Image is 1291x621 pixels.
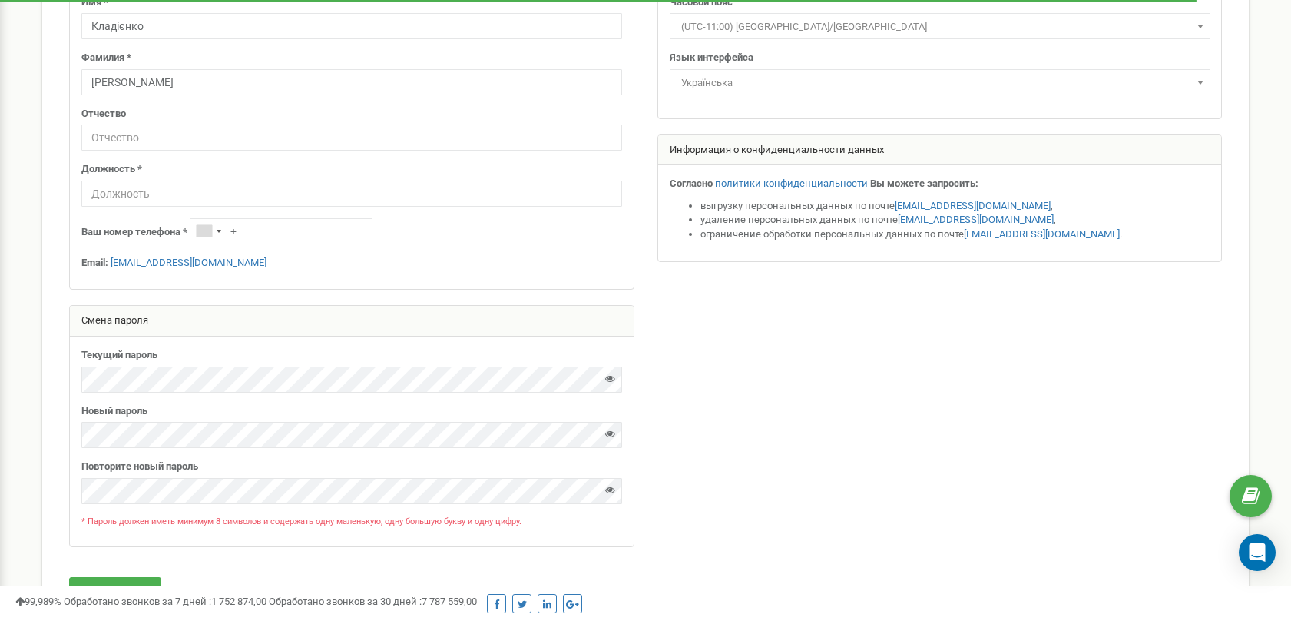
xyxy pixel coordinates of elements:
[211,596,266,607] u: 1 752 874,00
[69,577,161,603] button: Сохранить
[64,596,266,607] span: Обработано звонков за 7 дней :
[715,178,868,189] a: политики конфиденциальности
[81,257,108,268] strong: Email:
[870,178,978,189] strong: Вы можете запросить:
[1239,534,1276,571] div: Open Intercom Messenger
[190,218,372,244] input: +1-800-555-55-55
[81,181,622,207] input: Должность
[670,69,1210,95] span: Українська
[658,135,1222,166] div: Информация о конфиденциальности данных
[81,125,622,151] input: Отчество
[670,51,753,65] label: Язык интерфейса
[675,72,1205,94] span: Українська
[190,219,226,244] div: Telephone country code
[81,107,126,121] label: Отчество
[70,306,634,337] div: Смена пароля
[700,199,1210,214] li: выгрузку персональных данных по почте ,
[81,348,157,363] label: Текущий пароль
[895,200,1051,211] a: [EMAIL_ADDRESS][DOMAIN_NAME]
[422,596,477,607] u: 7 787 559,00
[964,228,1120,240] a: [EMAIL_ADDRESS][DOMAIN_NAME]
[670,13,1210,39] span: (UTC-11:00) Pacific/Midway
[81,69,622,95] input: Фамилия
[898,214,1054,225] a: [EMAIL_ADDRESS][DOMAIN_NAME]
[81,13,622,39] input: Имя
[15,596,61,607] span: 99,989%
[700,213,1210,227] li: удаление персональных данных по почте ,
[700,227,1210,242] li: ограничение обработки персональных данных по почте .
[81,404,147,419] label: Новый пароль
[111,257,266,268] a: [EMAIL_ADDRESS][DOMAIN_NAME]
[81,225,187,240] label: Ваш номер телефона *
[81,516,622,528] p: * Пароль должен иметь минимум 8 символов и содержать одну маленькую, одну большую букву и одну ци...
[81,162,142,177] label: Должность *
[81,51,131,65] label: Фамилия *
[675,16,1205,38] span: (UTC-11:00) Pacific/Midway
[81,460,198,474] label: Повторите новый пароль
[269,596,477,607] span: Обработано звонков за 30 дней :
[670,178,713,189] strong: Согласно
